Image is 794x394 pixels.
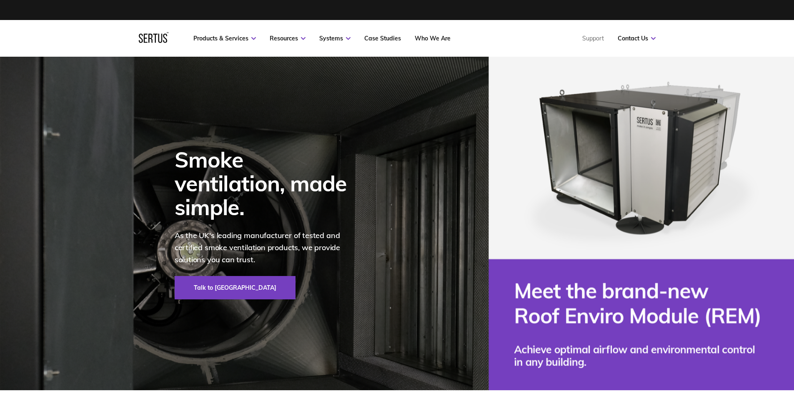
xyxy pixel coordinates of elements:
[415,35,451,42] a: Who We Are
[175,230,358,266] p: As the UK's leading manufacturer of tested and certified smoke ventilation products, we provide s...
[175,148,358,219] div: Smoke ventilation, made simple.
[618,35,656,42] a: Contact Us
[364,35,401,42] a: Case Studies
[193,35,256,42] a: Products & Services
[270,35,306,42] a: Resources
[175,276,296,299] a: Talk to [GEOGRAPHIC_DATA]
[582,35,604,42] a: Support
[319,35,351,42] a: Systems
